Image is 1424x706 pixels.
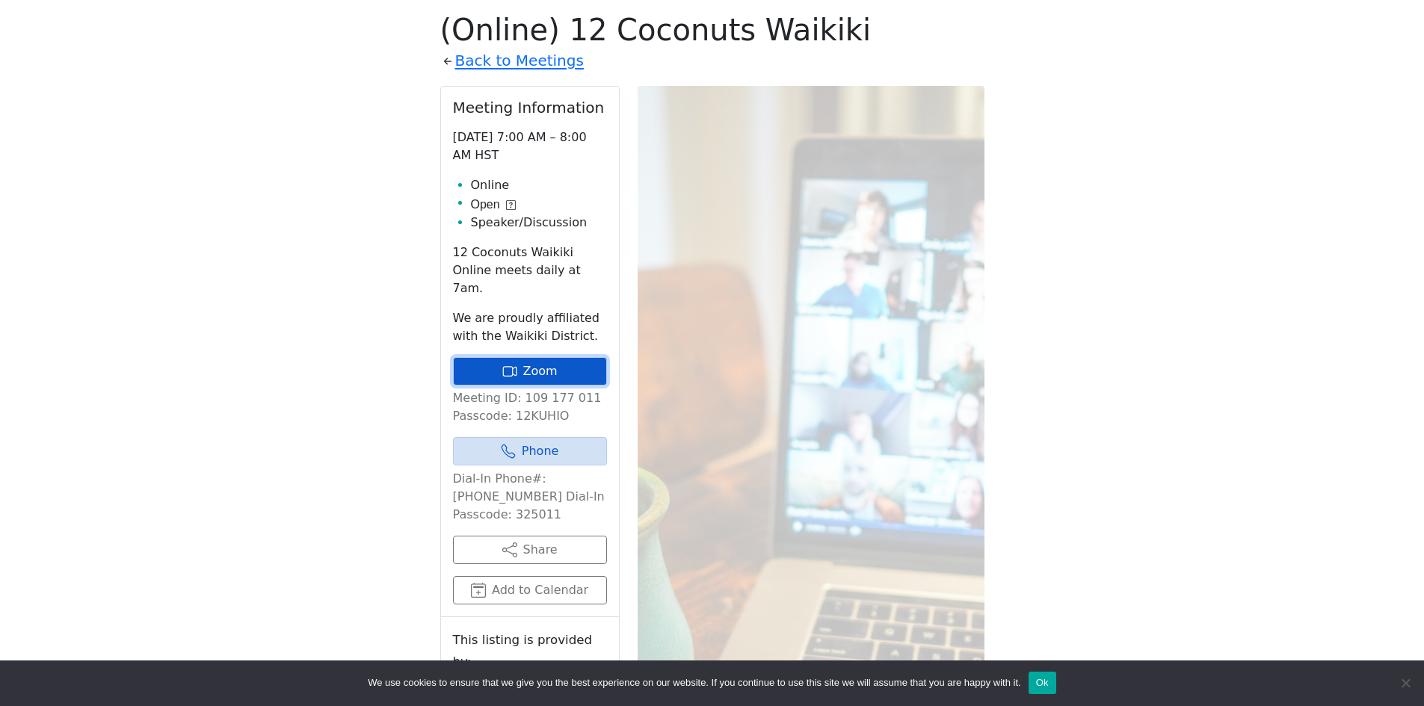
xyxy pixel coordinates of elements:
[455,48,584,74] a: Back to Meetings
[471,196,500,214] span: Open
[453,389,607,425] p: Meeting ID: 109 177 011 Passcode: 12KUHIO
[453,470,607,524] p: Dial-In Phone#: [PHONE_NUMBER] Dial-In Passcode: 325011
[440,12,984,48] h1: (Online) 12 Coconuts Waikiki
[368,675,1020,690] span: We use cookies to ensure that we give you the best experience on our website. If you continue to ...
[453,629,607,672] small: This listing is provided by:
[453,309,607,345] p: We are proudly affiliated with the Waikiki District.
[453,244,607,297] p: 12 Coconuts Waikiki Online meets daily at 7am.
[1029,672,1056,694] button: Ok
[453,437,607,465] a: Phone
[471,176,607,194] li: Online
[453,128,607,164] p: [DATE] 7:00 AM – 8:00 AM HST
[453,536,607,564] button: Share
[453,357,607,385] a: Zoom
[471,214,607,232] li: Speaker/Discussion
[471,196,516,214] button: Open
[453,99,607,117] h2: Meeting Information
[1398,675,1413,690] span: No
[453,576,607,604] button: Add to Calendar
